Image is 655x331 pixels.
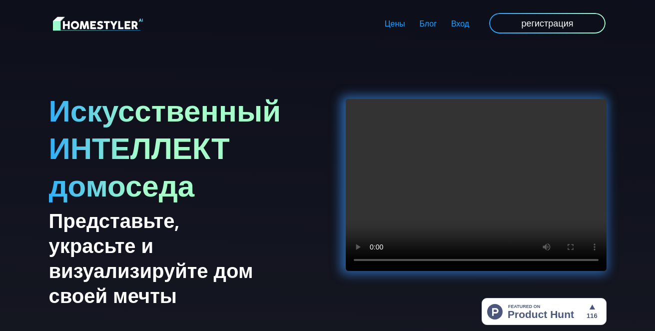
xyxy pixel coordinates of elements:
[377,12,412,35] a: Цены
[49,90,281,203] ya-tr-span: Искусственный ИНТЕЛЛЕКТ домоседа
[451,18,469,28] ya-tr-span: Вход
[385,18,405,28] ya-tr-span: Цены
[482,298,607,325] img: HomeStyler AI — простой дизайн интерьера: дом вашей мечты в один клик | Product Hunt
[488,12,606,34] a: регистрация
[521,17,573,28] ya-tr-span: регистрация
[420,18,437,28] ya-tr-span: Блог
[412,12,444,35] a: Блог
[53,15,143,32] img: Логотип HomeStyler AI
[444,12,476,35] a: Вход
[49,207,253,307] ya-tr-span: Представьте, украсьте и визуализируйте дом своей мечты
